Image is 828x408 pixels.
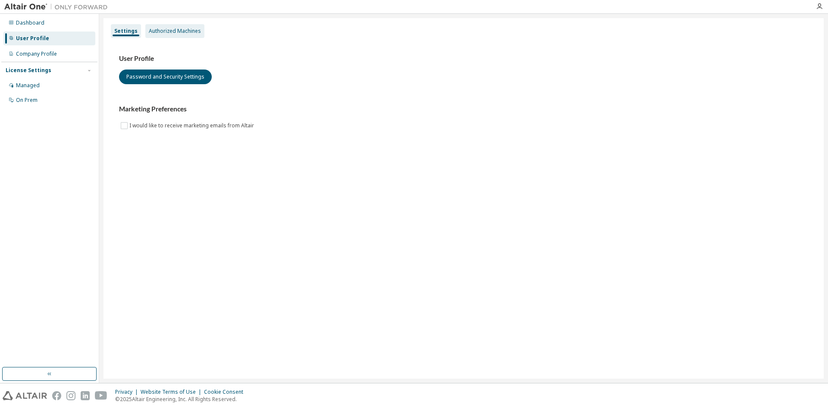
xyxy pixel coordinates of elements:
div: Authorized Machines [149,28,201,35]
img: instagram.svg [66,391,75,400]
img: Altair One [4,3,112,11]
div: User Profile [16,35,49,42]
div: Website Terms of Use [141,389,204,395]
button: Password and Security Settings [119,70,212,84]
h3: Marketing Preferences [119,105,808,114]
img: youtube.svg [95,391,107,400]
div: License Settings [6,67,51,74]
div: Cookie Consent [204,389,248,395]
img: altair_logo.svg [3,391,47,400]
div: Company Profile [16,51,57,57]
p: © 2025 Altair Engineering, Inc. All Rights Reserved. [115,395,248,403]
div: Dashboard [16,19,44,26]
h3: User Profile [119,54,808,63]
label: I would like to receive marketing emails from Altair [129,120,256,131]
img: linkedin.svg [81,391,90,400]
div: Privacy [115,389,141,395]
div: On Prem [16,97,38,104]
img: facebook.svg [52,391,61,400]
div: Managed [16,82,40,89]
div: Settings [114,28,138,35]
